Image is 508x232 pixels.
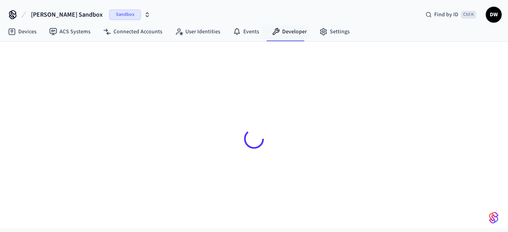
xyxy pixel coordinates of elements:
[97,25,169,39] a: Connected Accounts
[434,11,458,19] span: Find by ID
[489,211,498,224] img: SeamLogoGradient.69752ec5.svg
[169,25,227,39] a: User Identities
[2,25,43,39] a: Devices
[486,7,502,23] button: DW
[313,25,356,39] a: Settings
[109,10,141,20] span: Sandbox
[487,8,501,22] span: DW
[227,25,266,39] a: Events
[31,10,103,19] span: [PERSON_NAME] Sandbox
[461,11,476,19] span: Ctrl K
[43,25,97,39] a: ACS Systems
[266,25,313,39] a: Developer
[419,8,483,22] div: Find by IDCtrl K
